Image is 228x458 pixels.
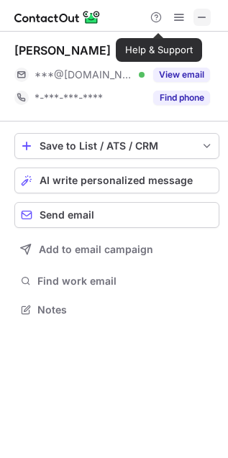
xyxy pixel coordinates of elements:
button: Find work email [14,271,219,291]
div: [PERSON_NAME] [14,43,111,58]
div: Save to List / ATS / CRM [40,140,194,152]
span: ***@[DOMAIN_NAME] [35,68,134,81]
span: Send email [40,209,94,221]
span: AI write personalized message [40,175,193,186]
span: Find work email [37,275,214,288]
button: AI write personalized message [14,168,219,193]
button: Send email [14,202,219,228]
span: Add to email campaign [39,244,153,255]
button: Notes [14,300,219,320]
span: Notes [37,303,214,316]
button: Add to email campaign [14,237,219,262]
img: ContactOut v5.3.10 [14,9,101,26]
button: Reveal Button [153,91,210,105]
button: save-profile-one-click [14,133,219,159]
button: Reveal Button [153,68,210,82]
